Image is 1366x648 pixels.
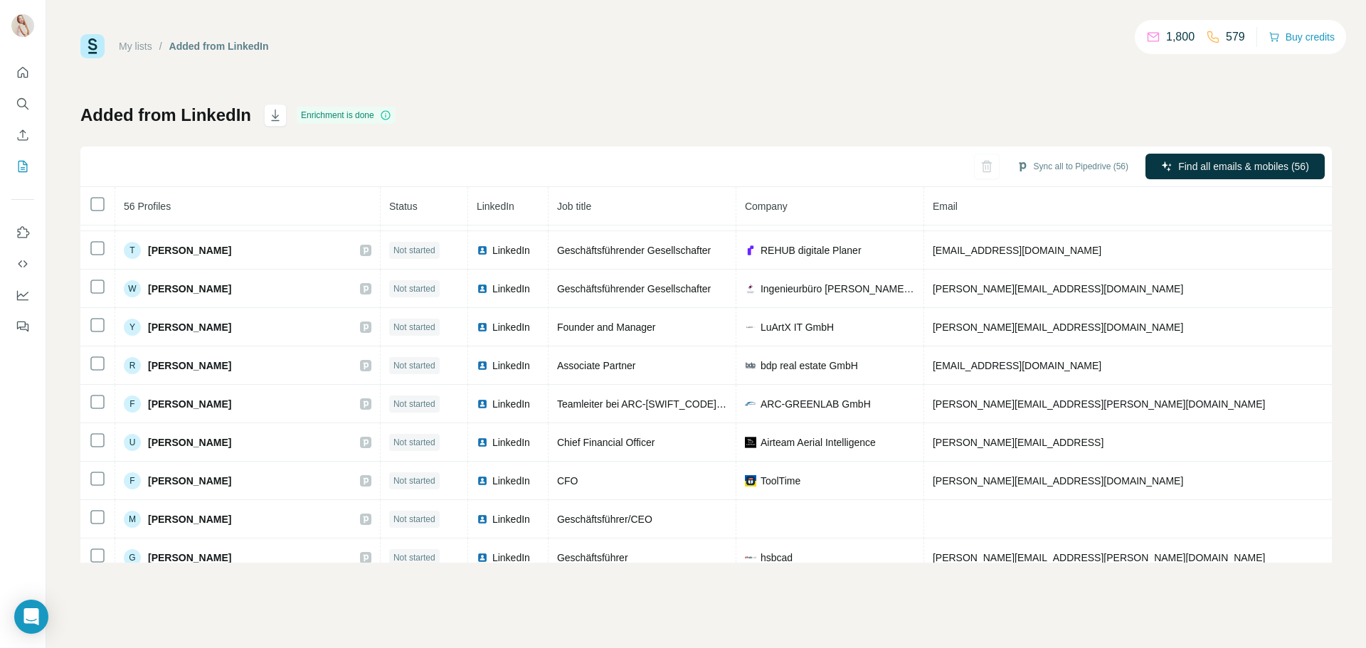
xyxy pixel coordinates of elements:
img: company-logo [745,360,756,371]
button: Quick start [11,60,34,85]
img: company-logo [745,398,756,410]
span: LinkedIn [477,201,514,212]
img: LinkedIn logo [477,475,488,487]
button: Use Surfe API [11,251,34,277]
span: LinkedIn [492,435,530,450]
span: [PERSON_NAME] [148,435,231,450]
span: [PERSON_NAME][EMAIL_ADDRESS][DOMAIN_NAME] [933,283,1183,294]
li: / [159,39,162,53]
span: [PERSON_NAME][EMAIL_ADDRESS][PERSON_NAME][DOMAIN_NAME] [933,398,1266,410]
img: LinkedIn logo [477,245,488,256]
span: LinkedIn [492,320,530,334]
button: Enrich CSV [11,122,34,148]
img: LinkedIn logo [477,322,488,333]
div: Open Intercom Messenger [14,600,48,634]
span: Find all emails & mobiles (56) [1178,159,1309,174]
span: [EMAIL_ADDRESS][DOMAIN_NAME] [933,245,1101,256]
p: 1,800 [1166,28,1195,46]
span: Not started [393,513,435,526]
span: LinkedIn [492,551,530,565]
span: [PERSON_NAME] [148,512,231,526]
button: Feedback [11,314,34,339]
div: G [124,549,141,566]
button: Buy credits [1269,27,1335,47]
span: ARC-GREENLAB GmbH [761,397,871,411]
span: Geschäftsführender Gesellschafter [557,245,711,256]
span: Not started [393,551,435,564]
div: M [124,511,141,528]
span: REHUB digitale Planer [761,243,862,257]
img: LinkedIn logo [477,360,488,371]
span: LinkedIn [492,512,530,526]
img: company-logo [745,437,756,448]
a: My lists [119,41,152,52]
div: T [124,242,141,259]
img: LinkedIn logo [477,398,488,410]
div: F [124,395,141,413]
span: LuArtX IT GmbH [761,320,834,334]
button: Search [11,91,34,117]
span: [PERSON_NAME] [148,397,231,411]
span: Not started [393,436,435,449]
span: Not started [393,282,435,295]
span: hsbcad [761,551,793,565]
span: [PERSON_NAME][EMAIL_ADDRESS][DOMAIN_NAME] [933,322,1183,333]
span: Not started [393,359,435,372]
span: ToolTime [761,474,800,488]
span: 56 Profiles [124,201,171,212]
span: [PERSON_NAME] [148,474,231,488]
span: Email [933,201,958,212]
span: LinkedIn [492,282,530,296]
button: Use Surfe on LinkedIn [11,220,34,245]
span: LinkedIn [492,243,530,257]
img: LinkedIn logo [477,283,488,294]
button: Sync all to Pipedrive (56) [1007,156,1138,177]
span: CFO [557,475,578,487]
img: company-logo [745,283,756,294]
span: Not started [393,244,435,257]
span: Ingenieurbüro [PERSON_NAME] GmbH [761,282,915,296]
span: Not started [393,398,435,410]
span: [PERSON_NAME] [148,282,231,296]
span: [PERSON_NAME] [148,243,231,257]
span: Associate Partner [557,360,636,371]
span: LinkedIn [492,397,530,411]
span: Teamleiter bei ARC-[SWIFT_CODE] GmbH [557,398,748,410]
span: LinkedIn [492,474,530,488]
span: [PERSON_NAME] [148,551,231,565]
span: [PERSON_NAME][EMAIL_ADDRESS][PERSON_NAME][DOMAIN_NAME] [933,552,1266,563]
img: company-logo [745,556,756,558]
span: Chief Financial Officer [557,437,655,448]
div: Enrichment is done [297,107,396,124]
img: company-logo [745,245,756,256]
div: Added from LinkedIn [169,39,269,53]
span: [PERSON_NAME] [148,320,231,334]
span: Job title [557,201,591,212]
img: company-logo [745,322,756,333]
img: company-logo [745,475,756,487]
span: Not started [393,474,435,487]
span: LinkedIn [492,358,530,373]
img: Avatar [11,14,34,37]
span: Not started [393,321,435,334]
div: F [124,472,141,489]
div: W [124,280,141,297]
div: R [124,357,141,374]
span: Company [745,201,788,212]
span: Founder and Manager [557,322,656,333]
button: Find all emails & mobiles (56) [1145,154,1325,179]
img: LinkedIn logo [477,552,488,563]
img: Surfe Logo [80,34,105,58]
button: My lists [11,154,34,179]
span: [EMAIL_ADDRESS][DOMAIN_NAME] [933,360,1101,371]
div: Y [124,319,141,336]
button: Dashboard [11,282,34,308]
p: 579 [1226,28,1245,46]
span: [PERSON_NAME][EMAIL_ADDRESS] [933,437,1103,448]
span: [PERSON_NAME] [148,358,231,373]
span: Status [389,201,418,212]
img: LinkedIn logo [477,514,488,525]
span: Geschäftsführer [557,552,628,563]
span: bdp real estate GmbH [761,358,858,373]
span: Geschäftsführender Gesellschafter [557,283,711,294]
